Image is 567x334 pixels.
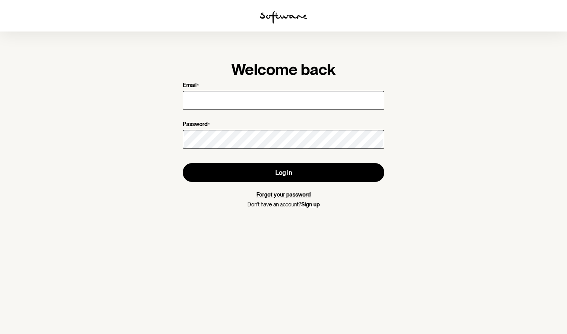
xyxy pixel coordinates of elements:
[260,11,307,24] img: software logo
[301,201,320,208] a: Sign up
[183,60,384,79] h1: Welcome back
[183,82,196,89] p: Email
[183,201,384,208] p: Don't have an account?
[183,163,384,182] button: Log in
[256,191,311,198] a: Forgot your password
[183,121,208,128] p: Password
